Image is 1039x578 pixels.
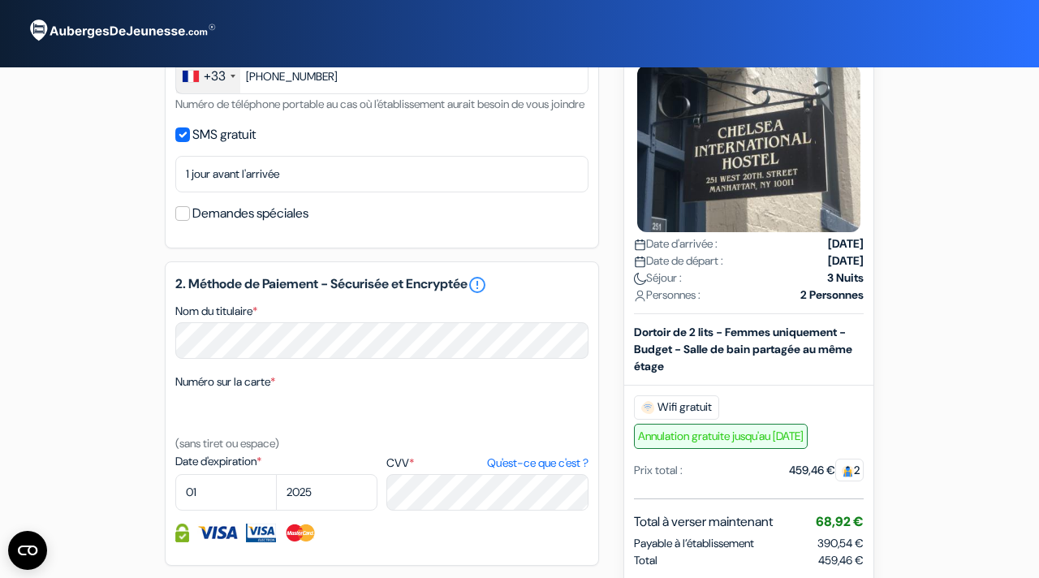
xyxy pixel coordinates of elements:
label: Date d'expiration [175,453,377,470]
strong: 2 Personnes [800,286,864,303]
a: Qu'est-ce que c'est ? [487,455,588,472]
span: 2 [835,458,864,481]
div: France: +33 [176,58,240,93]
span: Payable à l’établissement [634,534,754,551]
button: CMP-Widget öffnen [8,531,47,570]
small: Numéro de téléphone portable au cas où l'établissement aurait besoin de vous joindre [175,97,584,111]
img: moon.svg [634,272,646,284]
span: Date d'arrivée : [634,235,718,252]
span: 459,46 € [818,551,864,568]
img: Visa Electron [246,524,275,542]
strong: [DATE] [828,252,864,269]
label: Demandes spéciales [192,202,308,225]
span: Personnes : [634,286,701,303]
label: SMS gratuit [192,123,256,146]
strong: [DATE] [828,235,864,252]
span: Date de départ : [634,252,723,269]
img: AubergesDeJeunesse.com [19,9,222,53]
input: 6 12 34 56 78 [175,58,588,94]
span: Annulation gratuite jusqu'au [DATE] [634,423,808,448]
img: Visa [197,524,238,542]
div: 459,46 € [789,461,864,478]
span: 390,54 € [817,535,864,550]
span: Total à verser maintenant [634,511,773,531]
span: Total [634,551,657,568]
img: user_icon.svg [634,289,646,301]
label: Nom du titulaire [175,303,257,320]
b: Dortoir de 2 lits - Femmes uniquement - Budget - Salle de bain partagée au même étage [634,324,852,373]
small: (sans tiret ou espace) [175,436,279,451]
img: free_wifi.svg [641,400,654,413]
div: +33 [204,67,226,86]
img: guest.svg [842,464,854,477]
a: error_outline [468,275,487,295]
span: Séjour : [634,269,682,286]
img: Master Card [284,524,317,542]
img: calendar.svg [634,238,646,250]
img: calendar.svg [634,255,646,267]
div: Prix total : [634,461,683,478]
label: Numéro sur la carte [175,373,275,390]
span: Wifi gratuit [634,395,719,419]
strong: 3 Nuits [827,269,864,286]
label: CVV [386,455,588,472]
h5: 2. Méthode de Paiement - Sécurisée et Encryptée [175,275,588,295]
span: 68,92 € [816,512,864,529]
img: Information de carte de crédit entièrement encryptée et sécurisée [175,524,189,542]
